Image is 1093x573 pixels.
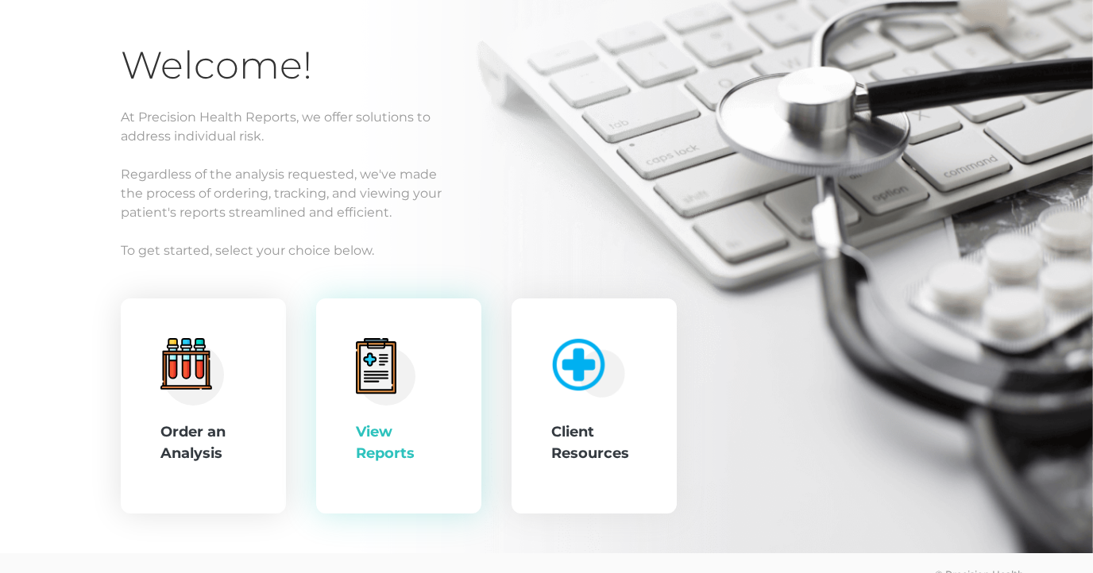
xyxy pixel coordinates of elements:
[121,165,972,222] p: Regardless of the analysis requested, we've made the process of ordering, tracking, and viewing y...
[356,421,442,464] div: View Reports
[121,42,972,89] h1: Welcome!
[121,108,972,146] p: At Precision Health Reports, we offer solutions to address individual risk.
[160,421,246,464] div: Order an Analysis
[544,331,626,398] img: client-resource.c5a3b187.png
[551,421,637,464] div: Client Resources
[121,241,972,260] p: To get started, select your choice below.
